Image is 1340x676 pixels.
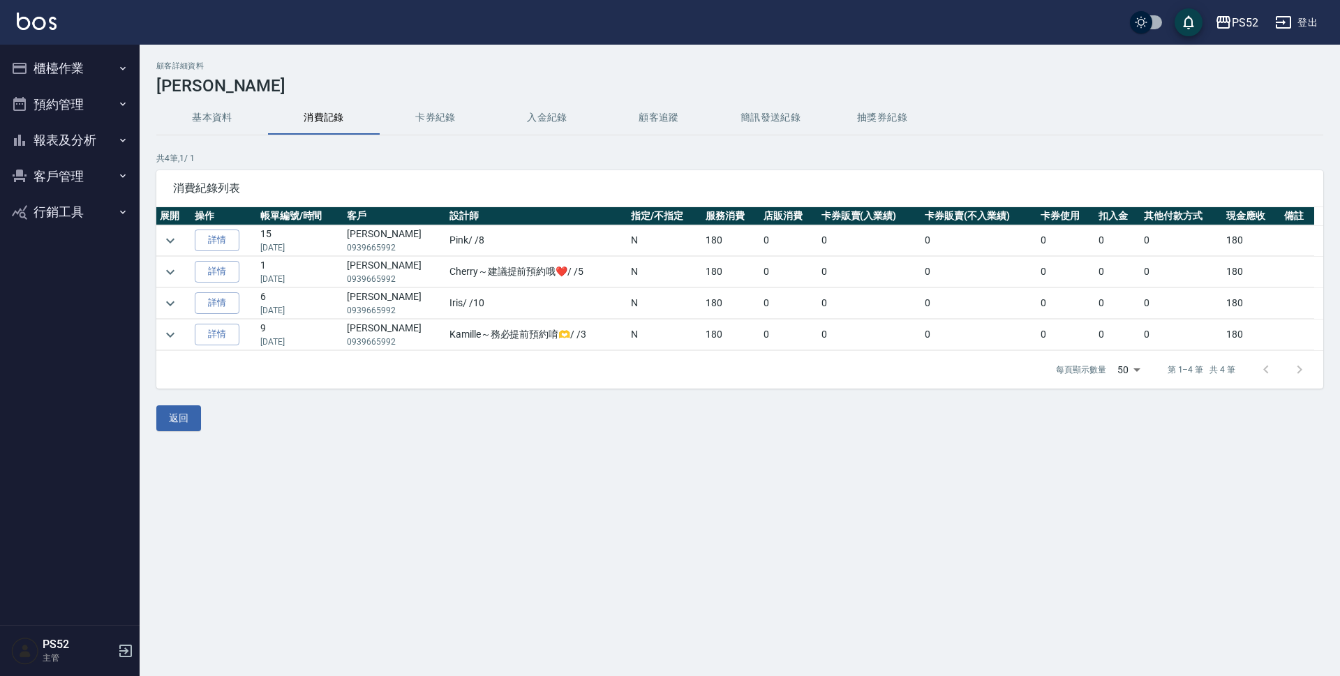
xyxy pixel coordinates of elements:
td: N [627,320,702,350]
th: 卡券販賣(不入業績) [921,207,1037,225]
td: 180 [702,225,760,256]
button: expand row [160,324,181,345]
th: 設計師 [446,207,627,225]
p: [DATE] [260,304,340,317]
p: [DATE] [260,273,340,285]
th: 帳單編號/時間 [257,207,343,225]
td: 0 [818,320,921,350]
th: 卡券販賣(入業績) [818,207,921,225]
td: [PERSON_NAME] [343,288,446,319]
td: 0 [1095,257,1140,287]
button: 櫃檯作業 [6,50,134,87]
td: 180 [1223,257,1281,287]
td: 0 [1095,320,1140,350]
td: 0 [818,225,921,256]
td: Iris / /10 [446,288,627,319]
td: 0 [760,257,818,287]
th: 客戶 [343,207,446,225]
th: 服務消費 [702,207,760,225]
a: 詳情 [195,324,239,345]
td: N [627,288,702,319]
td: 0 [921,288,1037,319]
button: 消費記錄 [268,101,380,135]
button: 簡訊發送紀錄 [715,101,826,135]
h3: [PERSON_NAME] [156,76,1323,96]
td: 0 [1140,320,1223,350]
td: 0 [1140,257,1223,287]
button: 預約管理 [6,87,134,123]
td: 0 [921,225,1037,256]
td: 0 [1037,288,1095,319]
td: 0 [1140,288,1223,319]
td: 6 [257,288,343,319]
td: 0 [1037,320,1095,350]
td: 0 [921,320,1037,350]
button: expand row [160,230,181,251]
td: N [627,257,702,287]
td: 180 [1223,320,1281,350]
td: 0 [760,320,818,350]
a: 詳情 [195,292,239,314]
td: 0 [1140,225,1223,256]
td: 180 [702,257,760,287]
td: 180 [702,288,760,319]
button: 卡券紀錄 [380,101,491,135]
td: [PERSON_NAME] [343,320,446,350]
td: 0 [760,225,818,256]
p: 第 1–4 筆 共 4 筆 [1168,363,1235,376]
button: 報表及分析 [6,122,134,158]
a: 詳情 [195,230,239,251]
td: 9 [257,320,343,350]
th: 展開 [156,207,191,225]
td: 0 [1037,257,1095,287]
td: Kamille～務必提前預約唷🫶 / /3 [446,320,627,350]
td: 15 [257,225,343,256]
div: 50 [1112,351,1145,389]
th: 備註 [1281,207,1314,225]
p: 0939665992 [347,304,442,317]
td: N [627,225,702,256]
span: 消費紀錄列表 [173,181,1306,195]
button: 入金紀錄 [491,101,603,135]
th: 指定/不指定 [627,207,702,225]
td: 0 [1095,225,1140,256]
p: 主管 [43,652,114,664]
p: [DATE] [260,241,340,254]
button: expand row [160,262,181,283]
td: 0 [818,257,921,287]
p: 每頁顯示數量 [1056,363,1106,376]
td: 0 [1095,288,1140,319]
th: 店販消費 [760,207,818,225]
button: 基本資料 [156,101,268,135]
img: Logo [17,13,57,30]
button: save [1175,8,1203,36]
button: 客戶管理 [6,158,134,195]
td: Pink / /8 [446,225,627,256]
p: 0939665992 [347,336,442,348]
p: [DATE] [260,336,340,348]
button: 顧客追蹤 [603,101,715,135]
h5: PS52 [43,638,114,652]
th: 扣入金 [1095,207,1140,225]
th: 操作 [191,207,256,225]
p: 共 4 筆, 1 / 1 [156,152,1323,165]
td: [PERSON_NAME] [343,257,446,287]
h2: 顧客詳細資料 [156,61,1323,70]
button: 登出 [1270,10,1323,36]
button: expand row [160,293,181,314]
th: 現金應收 [1223,207,1281,225]
div: PS52 [1232,14,1258,31]
td: 1 [257,257,343,287]
button: 抽獎券紀錄 [826,101,938,135]
td: 180 [1223,288,1281,319]
p: 0939665992 [347,273,442,285]
img: Person [11,637,39,665]
a: 詳情 [195,261,239,283]
td: 180 [702,320,760,350]
p: 0939665992 [347,241,442,254]
td: 0 [921,257,1037,287]
th: 卡券使用 [1037,207,1095,225]
td: Cherry～建議提前預約哦❤️ / /5 [446,257,627,287]
th: 其他付款方式 [1140,207,1223,225]
td: 0 [818,288,921,319]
